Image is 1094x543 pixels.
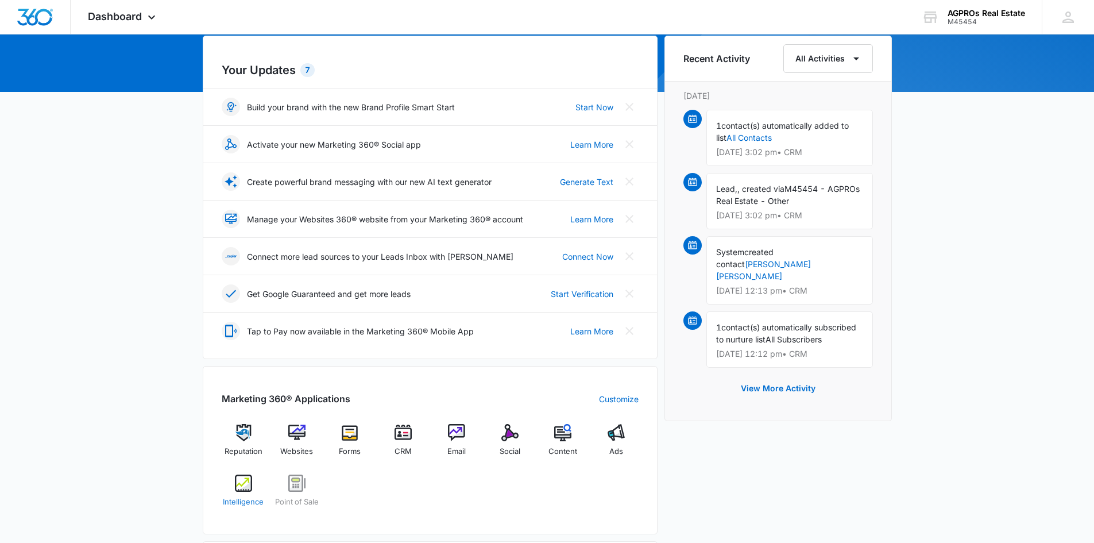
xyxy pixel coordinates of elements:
[225,446,262,457] span: Reputation
[620,98,639,116] button: Close
[222,61,639,79] h2: Your Updates
[609,446,623,457] span: Ads
[548,446,577,457] span: Content
[562,251,613,263] a: Connect Now
[560,176,613,188] a: Generate Text
[435,424,479,465] a: Email
[541,424,585,465] a: Content
[716,259,811,281] a: [PERSON_NAME] [PERSON_NAME]
[339,446,361,457] span: Forms
[620,210,639,228] button: Close
[737,184,784,194] span: , created via
[620,172,639,191] button: Close
[247,325,474,337] p: Tap to Pay now available in the Marketing 360® Mobile App
[381,424,426,465] a: CRM
[594,424,639,465] a: Ads
[948,18,1025,26] div: account id
[620,247,639,265] button: Close
[726,133,772,143] a: All Contacts
[716,350,863,358] p: [DATE] 12:12 pm • CRM
[395,446,412,457] span: CRM
[300,63,315,77] div: 7
[599,393,639,405] a: Customize
[683,52,750,66] h6: Recent Activity
[570,325,613,337] a: Learn More
[488,424,532,465] a: Social
[716,322,856,344] span: contact(s) automatically subscribed to nurture list
[948,9,1025,18] div: account name
[500,446,520,457] span: Social
[275,496,319,508] span: Point of Sale
[247,288,411,300] p: Get Google Guaranteed and get more leads
[247,213,523,225] p: Manage your Websites 360® website from your Marketing 360® account
[551,288,613,300] a: Start Verification
[222,392,350,406] h2: Marketing 360® Applications
[570,138,613,151] a: Learn More
[247,101,455,113] p: Build your brand with the new Brand Profile Smart Start
[275,475,319,516] a: Point of Sale
[247,138,421,151] p: Activate your new Marketing 360® Social app
[783,44,873,73] button: All Activities
[716,322,721,332] span: 1
[716,247,744,257] span: System
[88,10,142,22] span: Dashboard
[247,251,513,263] p: Connect more lead sources to your Leads Inbox with [PERSON_NAME]
[683,90,873,102] p: [DATE]
[280,446,313,457] span: Websites
[716,121,849,143] span: contact(s) automatically added to list
[620,284,639,303] button: Close
[222,424,266,465] a: Reputation
[716,211,863,219] p: [DATE] 3:02 pm • CRM
[447,446,466,457] span: Email
[716,184,860,206] span: M45454 - AGPROs Real Estate - Other
[716,121,721,130] span: 1
[729,375,827,402] button: View More Activity
[620,322,639,340] button: Close
[575,101,613,113] a: Start Now
[275,424,319,465] a: Websites
[766,334,822,344] span: All Subscribers
[620,135,639,153] button: Close
[716,148,863,156] p: [DATE] 3:02 pm • CRM
[716,247,774,269] span: created contact
[570,213,613,225] a: Learn More
[328,424,372,465] a: Forms
[716,184,737,194] span: Lead,
[716,287,863,295] p: [DATE] 12:13 pm • CRM
[247,176,492,188] p: Create powerful brand messaging with our new AI text generator
[223,496,264,508] span: Intelligence
[222,475,266,516] a: Intelligence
